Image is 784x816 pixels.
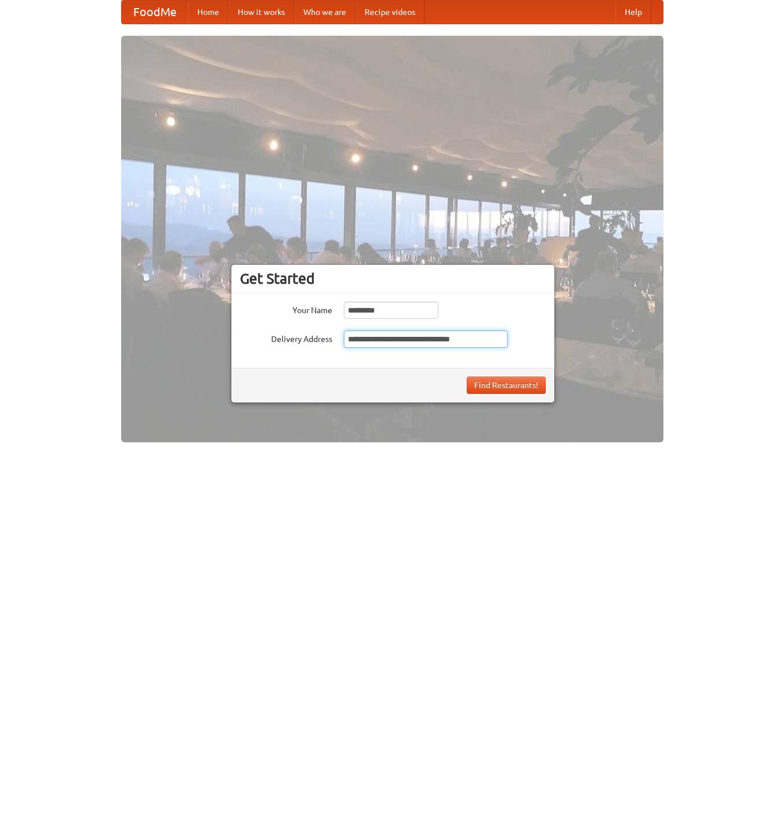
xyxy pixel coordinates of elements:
label: Delivery Address [240,330,332,345]
a: How it works [228,1,294,24]
a: Home [188,1,228,24]
h3: Get Started [240,270,546,287]
a: Help [616,1,651,24]
label: Your Name [240,302,332,316]
button: Find Restaurants! [467,377,546,394]
a: Recipe videos [355,1,425,24]
a: Who we are [294,1,355,24]
a: FoodMe [122,1,188,24]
